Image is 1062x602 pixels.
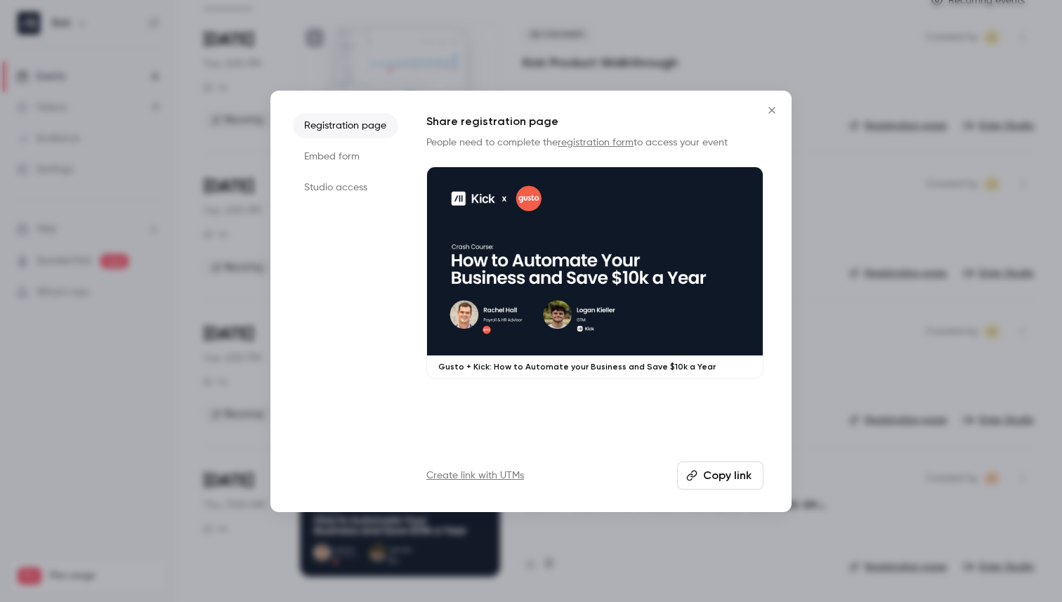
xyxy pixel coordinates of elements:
li: Registration page [293,113,398,138]
li: Embed form [293,144,398,169]
a: registration form [558,138,634,148]
button: Copy link [677,462,763,490]
a: Gusto + Kick: How to Automate your Business and Save $10k a Year [426,166,763,379]
p: People need to complete the to access your event [426,136,763,150]
h1: Share registration page [426,113,763,130]
li: Studio access [293,175,398,200]
a: Create link with UTMs [426,469,524,483]
button: Close [758,96,786,124]
p: Gusto + Kick: How to Automate your Business and Save $10k a Year [438,361,752,372]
